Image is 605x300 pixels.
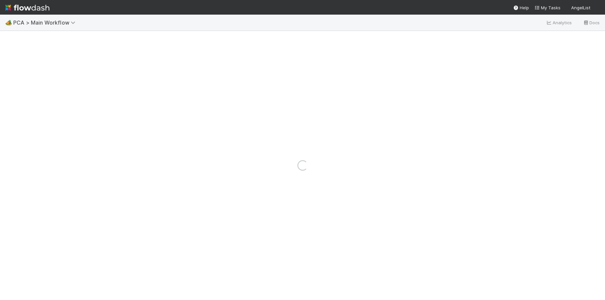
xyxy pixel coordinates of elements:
[583,19,600,27] a: Docs
[593,5,600,11] img: avatar_5d51780c-77ad-4a9d-a6ed-b88b2c284079.png
[534,5,561,10] span: My Tasks
[5,2,49,13] img: logo-inverted-e16ddd16eac7371096b0.svg
[546,19,572,27] a: Analytics
[5,20,12,25] span: 🏕️
[13,19,79,26] span: PCA > Main Workflow
[513,4,529,11] div: Help
[571,5,590,10] span: AngelList
[534,4,561,11] a: My Tasks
